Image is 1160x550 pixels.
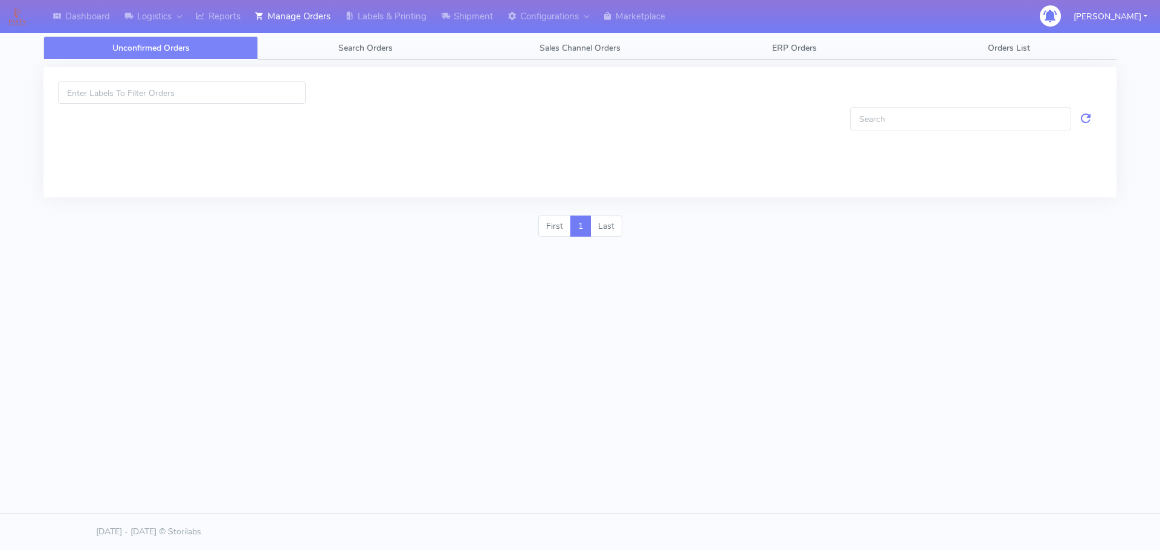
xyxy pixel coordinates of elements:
[570,216,591,237] a: 1
[1065,4,1156,29] button: [PERSON_NAME]
[988,42,1030,54] span: Orders List
[338,42,393,54] span: Search Orders
[772,42,817,54] span: ERP Orders
[112,42,190,54] span: Unconfirmed Orders
[58,82,306,104] input: Enter Labels To Filter Orders
[43,36,1116,60] ul: Tabs
[540,42,620,54] span: Sales Channel Orders
[850,107,1071,130] input: Search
